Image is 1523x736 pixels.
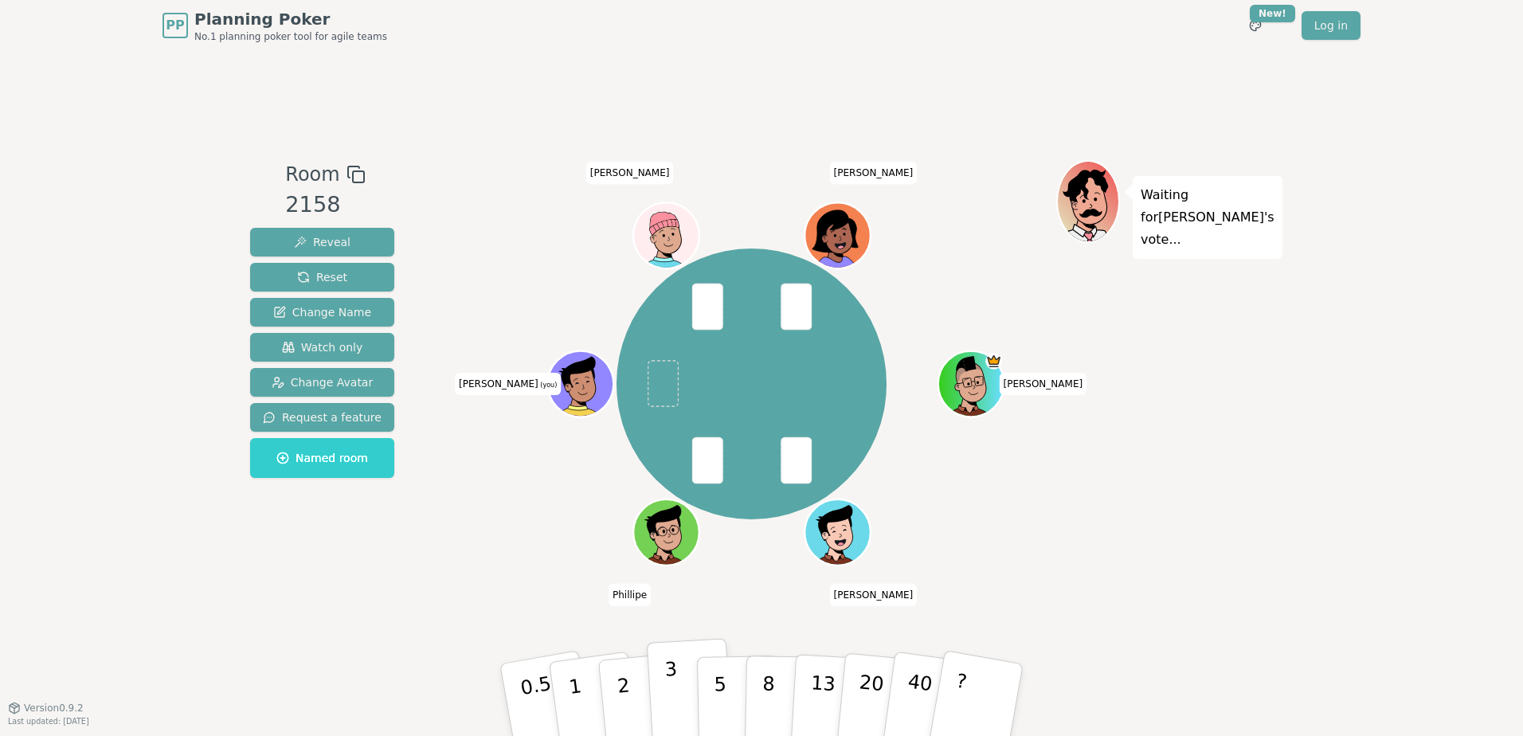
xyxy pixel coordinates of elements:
[1250,5,1295,22] div: New!
[455,373,561,395] span: Click to change your name
[273,304,371,320] span: Change Name
[8,717,89,726] span: Last updated: [DATE]
[250,368,394,397] button: Change Avatar
[586,162,674,184] span: Click to change your name
[1241,11,1270,40] button: New!
[276,450,368,466] span: Named room
[250,438,394,478] button: Named room
[999,373,1086,395] span: Click to change your name
[272,374,374,390] span: Change Avatar
[609,584,651,606] span: Click to change your name
[285,189,365,221] div: 2158
[250,298,394,327] button: Change Name
[162,8,387,43] a: PPPlanning PokerNo.1 planning poker tool for agile teams
[830,162,918,184] span: Click to change your name
[250,403,394,432] button: Request a feature
[194,30,387,43] span: No.1 planning poker tool for agile teams
[285,160,339,189] span: Room
[1141,184,1274,251] p: Waiting for [PERSON_NAME] 's vote...
[294,234,350,250] span: Reveal
[282,339,363,355] span: Watch only
[250,228,394,256] button: Reveal
[8,702,84,714] button: Version0.9.2
[830,584,918,606] span: Click to change your name
[263,409,382,425] span: Request a feature
[250,333,394,362] button: Watch only
[166,16,184,35] span: PP
[250,263,394,292] button: Reset
[985,353,1002,370] span: Toce is the host
[1302,11,1361,40] a: Log in
[297,269,347,285] span: Reset
[550,353,612,415] button: Click to change your avatar
[24,702,84,714] span: Version 0.9.2
[194,8,387,30] span: Planning Poker
[538,382,558,389] span: (you)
